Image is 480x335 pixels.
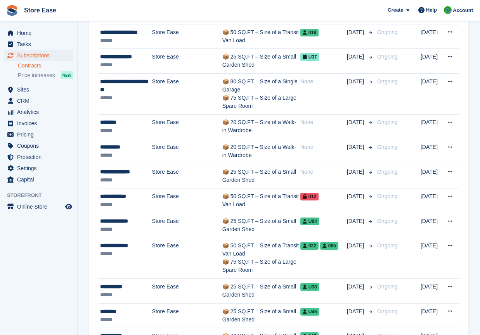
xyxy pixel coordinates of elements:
[4,152,73,162] a: menu
[347,118,366,126] span: [DATE]
[421,279,443,304] td: [DATE]
[152,213,222,238] td: Store Ease
[222,74,300,115] td: 📦 80 SQ.FT – Size of a Single Garage 📦 75 SQ.FT – Size of a Large Spare Room
[421,303,443,328] td: [DATE]
[453,7,473,14] span: Account
[4,39,73,50] a: menu
[4,28,73,38] a: menu
[300,143,347,151] div: None
[21,4,59,17] a: Store Ease
[152,188,222,213] td: Store Ease
[222,24,300,49] td: 📦 50 SQ.FT – Size of a Transit Van Load
[300,78,347,86] div: None
[347,168,366,176] span: [DATE]
[222,279,300,304] td: 📦 25 SQ.FT – Size of a Small Garden Shed
[347,53,366,61] span: [DATE]
[152,164,222,188] td: Store Ease
[300,53,319,61] span: U37
[152,238,222,279] td: Store Ease
[421,238,443,279] td: [DATE]
[377,308,398,314] span: Ongoing
[152,139,222,164] td: Store Ease
[6,5,18,16] img: stora-icon-8386f47178a22dfd0bd8f6a31ec36ba5ce8667c1dd55bd0f319d3a0aa187defe.svg
[17,39,64,50] span: Tasks
[17,28,64,38] span: Home
[4,107,73,117] a: menu
[347,242,366,250] span: [DATE]
[300,242,319,250] span: 022
[17,201,64,212] span: Online Store
[300,118,347,126] div: None
[4,140,73,151] a: menu
[17,107,64,117] span: Analytics
[17,152,64,162] span: Protection
[61,71,73,79] div: NEW
[426,6,437,14] span: Help
[421,213,443,238] td: [DATE]
[4,118,73,129] a: menu
[4,84,73,95] a: menu
[152,279,222,304] td: Store Ease
[17,129,64,140] span: Pricing
[4,201,73,212] a: menu
[7,192,77,199] span: Storefront
[222,139,300,164] td: 📦 20 SQ.FT – Size of a Walk-in Wardrobe
[377,283,398,290] span: Ongoing
[300,283,319,291] span: U38
[377,54,398,60] span: Ongoing
[222,188,300,213] td: 📦 50 SQ.FT – Size of a Transit Van Load
[152,24,222,49] td: Store Ease
[4,95,73,106] a: menu
[4,174,73,185] a: menu
[17,174,64,185] span: Capital
[300,218,319,225] span: U04
[17,95,64,106] span: CRM
[421,24,443,49] td: [DATE]
[300,168,347,176] div: None
[300,193,319,200] span: 012
[377,78,398,85] span: Ongoing
[347,28,366,36] span: [DATE]
[347,143,366,151] span: [DATE]
[17,140,64,151] span: Coupons
[4,129,73,140] a: menu
[377,144,398,150] span: Ongoing
[222,164,300,188] td: 📦 25 SQ.FT – Size of a Small Garden Shed
[377,119,398,125] span: Ongoing
[17,118,64,129] span: Invoices
[222,114,300,139] td: 📦 20 SQ.FT – Size of a Walk-in Wardrobe
[222,49,300,74] td: 📦 25 SQ.FT – Size of a Small Garden Shed
[377,193,398,199] span: Ongoing
[377,218,398,224] span: Ongoing
[17,163,64,174] span: Settings
[377,169,398,175] span: Ongoing
[18,71,73,79] a: Price increases NEW
[18,72,55,79] span: Price increases
[222,238,300,279] td: 📦 50 SQ.FT – Size of a Transit Van Load 📦 75 SQ.FT – Size of a Large Spare Room
[152,114,222,139] td: Store Ease
[347,78,366,86] span: [DATE]
[444,6,452,14] img: Neal Smitheringale
[4,163,73,174] a: menu
[421,114,443,139] td: [DATE]
[347,283,366,291] span: [DATE]
[320,242,338,250] span: 005
[347,192,366,200] span: [DATE]
[300,308,319,316] span: U45
[347,307,366,316] span: [DATE]
[18,62,73,69] a: Contracts
[222,303,300,328] td: 📦 25 SQ.FT – Size of a Small Garden Shed
[377,242,398,249] span: Ongoing
[388,6,403,14] span: Create
[64,202,73,211] a: Preview store
[421,188,443,213] td: [DATE]
[347,217,366,225] span: [DATE]
[152,74,222,115] td: Store Ease
[421,49,443,74] td: [DATE]
[421,164,443,188] td: [DATE]
[300,29,319,36] span: 018
[4,50,73,61] a: menu
[152,49,222,74] td: Store Ease
[421,74,443,115] td: [DATE]
[222,213,300,238] td: 📦 25 SQ.FT – Size of a Small Garden Shed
